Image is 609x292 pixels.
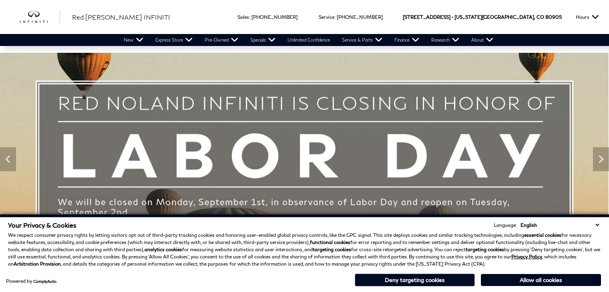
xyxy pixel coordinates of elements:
[281,34,336,46] a: Unlimited Confidence
[249,14,250,20] span: :
[465,34,499,46] a: About
[33,279,56,284] a: ComplyAuto
[72,13,170,21] span: Red [PERSON_NAME] INFINITI
[403,14,562,20] a: [STREET_ADDRESS] • [US_STATE][GEOGRAPHIC_DATA], CO 80905
[118,34,499,46] nav: Main Navigation
[481,274,601,286] button: Allow all cookies
[336,34,388,46] a: Service & Parts
[20,11,60,24] a: infiniti
[237,14,249,20] span: Sales
[425,34,465,46] a: Research
[14,261,61,267] strong: Arbitration Provision
[8,232,601,268] p: We respect consumer privacy rights by letting visitors opt out of third-party tracking cookies an...
[20,11,60,24] img: INFINITI
[118,34,149,46] a: New
[145,246,182,252] strong: analytics cookies
[244,34,281,46] a: Specials
[494,223,517,228] div: Language:
[511,254,542,260] a: Privacy Policy
[524,232,561,238] strong: essential cookies
[466,246,504,252] strong: targeting cookies
[310,239,350,245] strong: functional cookies
[355,274,475,286] button: Deny targeting cookies
[313,246,351,252] strong: targeting cookies
[337,14,383,20] a: [PHONE_NUMBER]
[72,12,170,22] a: Red [PERSON_NAME] INFINITI
[251,14,297,20] a: [PHONE_NUMBER]
[199,34,244,46] a: Pre-Owned
[8,221,76,229] span: Your Privacy & Cookies
[388,34,425,46] a: Finance
[149,34,199,46] a: Express Store
[319,14,334,20] span: Service
[6,279,56,284] div: Powered by
[593,147,609,171] div: Next
[519,221,601,229] select: Language Select
[334,14,336,20] span: :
